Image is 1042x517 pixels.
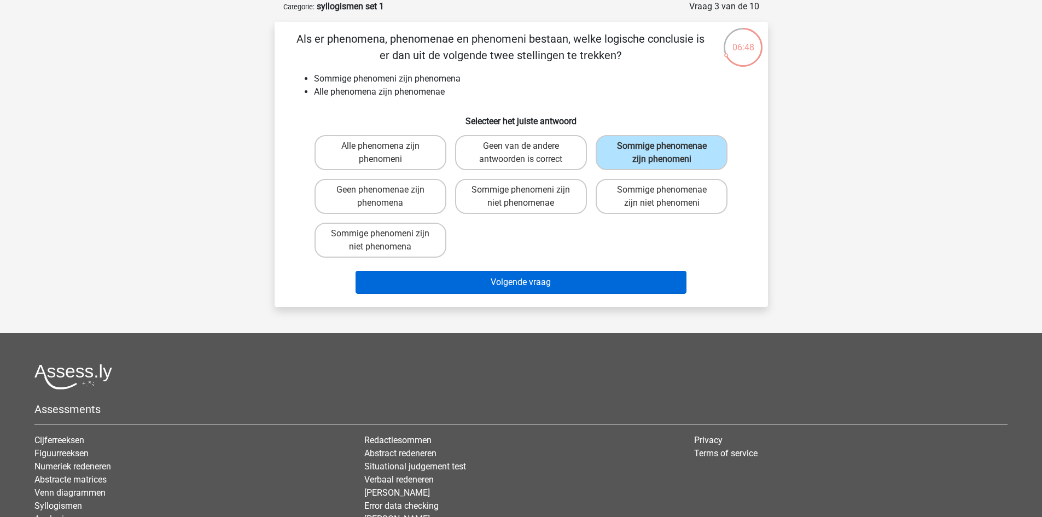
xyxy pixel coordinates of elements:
[694,435,723,445] a: Privacy
[34,364,112,390] img: Assessly logo
[455,179,587,214] label: Sommige phenomeni zijn niet phenomenae
[34,403,1008,416] h5: Assessments
[596,179,727,214] label: Sommige phenomenae zijn niet phenomeni
[315,223,446,258] label: Sommige phenomeni zijn niet phenomena
[723,27,764,54] div: 06:48
[34,501,82,511] a: Syllogismen
[34,435,84,445] a: Cijferreeksen
[356,271,686,294] button: Volgende vraag
[364,474,434,485] a: Verbaal redeneren
[364,487,430,498] a: [PERSON_NAME]
[317,1,384,11] strong: syllogismen set 1
[283,3,315,11] small: Categorie:
[34,461,111,472] a: Numeriek redeneren
[596,135,727,170] label: Sommige phenomenae zijn phenomeni
[34,474,107,485] a: Abstracte matrices
[314,72,750,85] li: Sommige phenomeni zijn phenomena
[314,85,750,98] li: Alle phenomena zijn phenomenae
[34,487,106,498] a: Venn diagrammen
[34,448,89,458] a: Figuurreeksen
[694,448,758,458] a: Terms of service
[292,107,750,126] h6: Selecteer het juiste antwoord
[364,435,432,445] a: Redactiesommen
[315,179,446,214] label: Geen phenomenae zijn phenomena
[364,501,439,511] a: Error data checking
[315,135,446,170] label: Alle phenomena zijn phenomeni
[364,448,436,458] a: Abstract redeneren
[364,461,466,472] a: Situational judgement test
[292,31,709,63] p: Als er phenomena, phenomenae en phenomeni bestaan, welke logische conclusie is er dan uit de volg...
[455,135,587,170] label: Geen van de andere antwoorden is correct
